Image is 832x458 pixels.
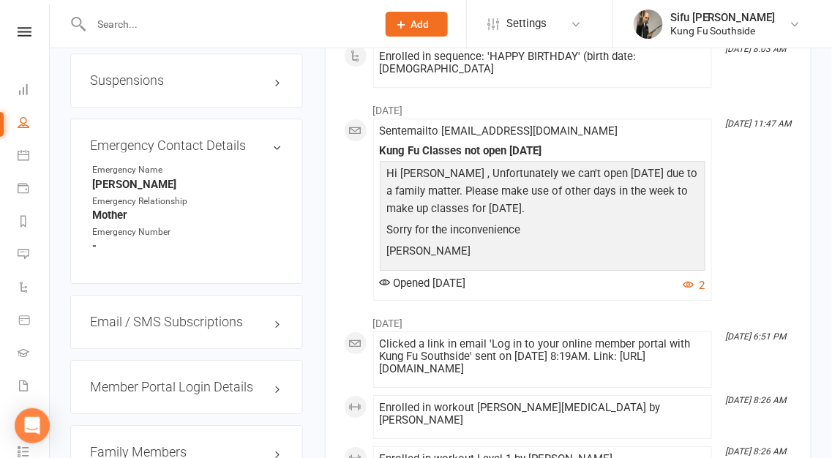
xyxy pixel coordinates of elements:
div: Enrolled in workout [PERSON_NAME][MEDICAL_DATA] by [PERSON_NAME] [380,402,705,427]
li: [DATE] [344,308,792,331]
h3: Emergency Contact Details [90,138,283,153]
a: Product Sales [18,305,50,338]
div: Emergency Number [92,225,213,239]
h3: Member Portal Login Details [90,380,283,394]
div: Emergency Name [92,163,213,177]
i: [DATE] 8:03 AM [726,44,787,54]
a: People [18,108,50,140]
span: Add [411,18,430,30]
div: Emergency Relationship [92,195,213,209]
strong: [PERSON_NAME] [92,178,283,191]
p: Sorry for the inconvenience [383,221,702,242]
div: Clicked a link in email 'Log in to your online member portal with Kung Fu Southside' sent on [DAT... [380,338,705,375]
i: [DATE] 11:47 AM [726,119,792,129]
strong: Mother [92,209,283,222]
i: [DATE] 6:51 PM [726,331,787,342]
li: [DATE] [344,95,792,119]
button: 2 [683,277,705,294]
img: thumb_image1520483137.png [634,10,663,39]
div: Open Intercom Messenger [15,408,50,443]
p: [PERSON_NAME] [383,242,702,263]
span: Opened [DATE] [380,277,466,290]
a: Reports [18,206,50,239]
a: Dashboard [18,75,50,108]
h3: Email / SMS Subscriptions [90,315,283,329]
span: Sent email to [EMAIL_ADDRESS][DOMAIN_NAME] [380,124,618,138]
div: Kung Fu Southside [670,24,776,37]
div: Kung Fu Classes not open [DATE] [380,145,705,157]
i: [DATE] 8:26 AM [726,446,787,457]
strong: - [92,239,283,252]
div: Enrolled in sequence: 'HAPPY BIRTHDAY' (birth date: [DEMOGRAPHIC_DATA] [380,50,705,75]
span: Settings [506,7,547,40]
button: Add [386,12,448,37]
p: Hi [PERSON_NAME] , Unfortunately we can't open [DATE] due to a family matter. Please make use of ... [383,165,702,221]
h3: Suspensions [90,73,283,88]
div: Sifu [PERSON_NAME] [670,11,776,24]
input: Search... [87,14,367,34]
a: Payments [18,173,50,206]
i: [DATE] 8:26 AM [726,395,787,405]
a: Calendar [18,140,50,173]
